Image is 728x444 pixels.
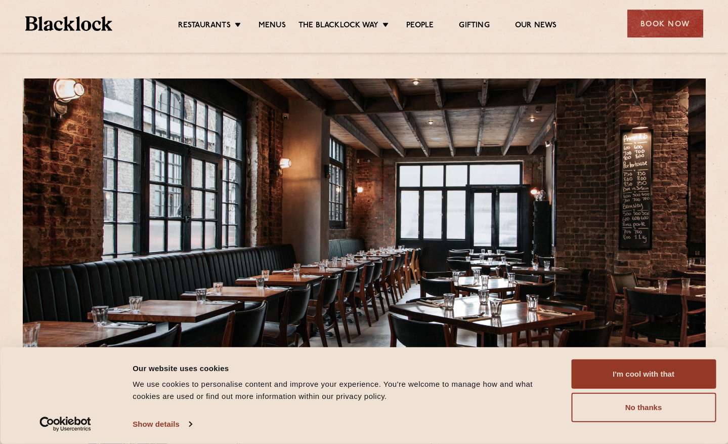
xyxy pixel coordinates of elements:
[298,21,378,32] a: The Blacklock Way
[133,362,560,374] div: Our website uses cookies
[259,21,286,32] a: Menus
[571,393,716,422] button: No thanks
[178,21,231,32] a: Restaurants
[515,21,557,32] a: Our News
[133,378,560,402] div: We use cookies to personalise content and improve your experience. You're welcome to manage how a...
[406,21,434,32] a: People
[571,359,716,389] button: I'm cool with that
[21,417,110,432] a: Usercentrics Cookiebot - opens in a new window
[627,10,703,37] div: Book Now
[459,21,489,32] a: Gifting
[25,16,113,31] img: BL_Textured_Logo-footer-cropped.svg
[133,417,191,432] a: Show details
